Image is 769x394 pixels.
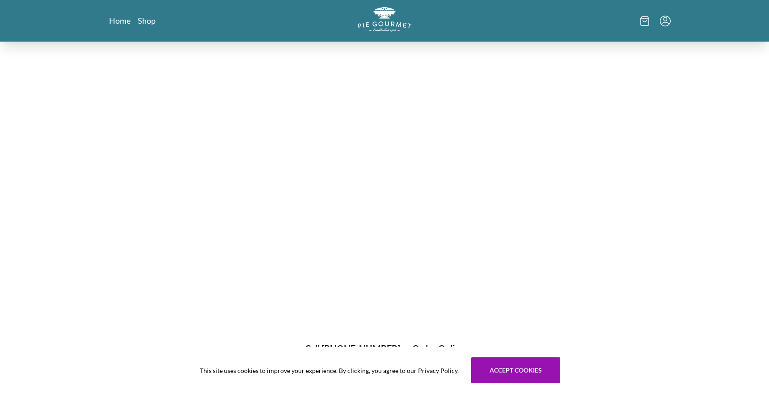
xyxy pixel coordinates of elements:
[358,7,411,34] a: Logo
[358,7,411,32] img: logo
[138,15,156,26] a: Shop
[109,15,131,26] a: Home
[120,342,649,355] h1: Call [PHONE_NUMBER] or Order Online
[660,16,671,26] button: Menu
[200,366,459,375] span: This site uses cookies to improve your experience. By clicking, you agree to our Privacy Policy.
[471,357,560,383] button: Accept cookies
